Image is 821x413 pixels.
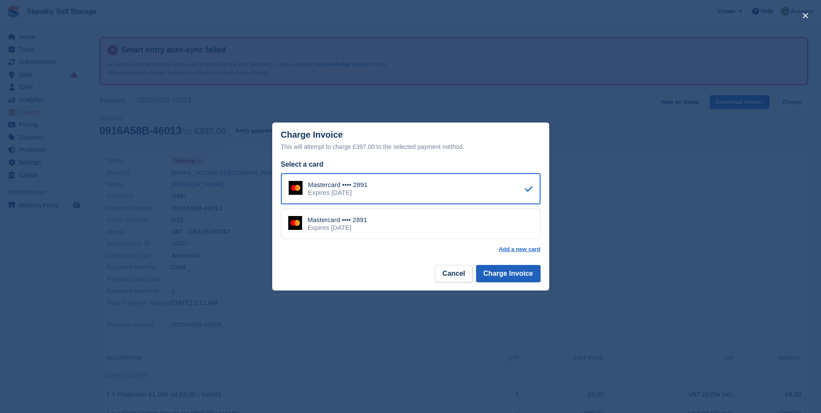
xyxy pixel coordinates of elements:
[435,265,472,282] button: Cancel
[289,181,303,195] img: Mastercard Logo
[476,265,541,282] button: Charge Invoice
[499,246,540,253] a: Add a new card
[281,159,541,170] div: Select a card
[281,130,541,152] div: Charge Invoice
[281,142,541,152] div: This will attempt to charge £397.00 to the selected payment method.
[288,216,302,230] img: Mastercard Logo
[308,181,368,189] div: Mastercard •••• 2891
[308,189,368,197] div: Expires [DATE]
[308,216,367,224] div: Mastercard •••• 2891
[308,224,367,232] div: Expires [DATE]
[798,9,812,23] button: close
